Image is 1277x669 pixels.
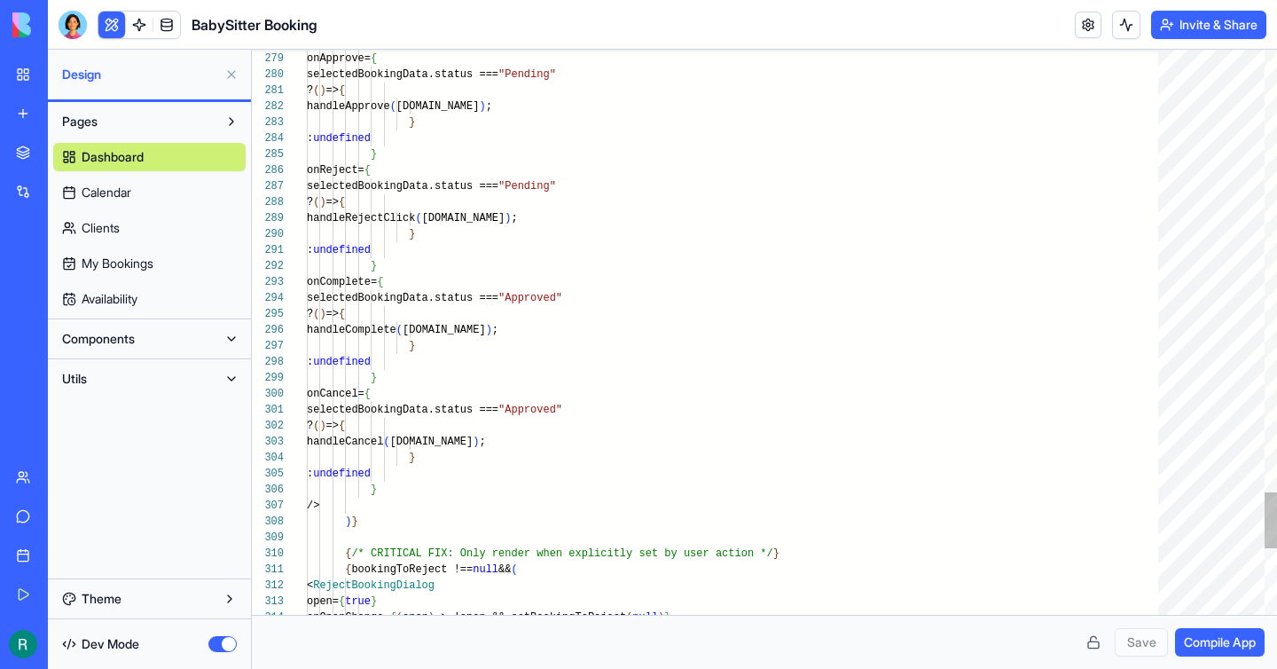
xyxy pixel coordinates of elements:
[53,178,246,207] a: Calendar
[511,212,517,224] span: ;
[307,212,415,224] span: handleRejectClick
[1151,11,1266,39] button: Invite & Share
[403,324,486,336] span: [DOMAIN_NAME]
[307,196,313,209] span: ?
[1175,628,1265,657] button: Compile App
[82,635,139,653] span: Dev Mode
[319,308,325,320] span: )
[345,516,351,528] span: )
[252,578,284,594] div: 312
[252,194,284,210] div: 288
[252,258,284,274] div: 292
[252,562,284,578] div: 311
[62,66,217,83] span: Design
[252,83,284,98] div: 281
[252,274,284,290] div: 293
[307,324,396,336] span: handleComplete
[82,219,120,237] span: Clients
[307,388,364,400] span: onCancel=
[53,585,246,613] button: Theme
[307,356,313,368] span: :
[62,113,98,130] span: Pages
[307,500,319,512] span: />
[364,164,371,177] span: {
[252,450,284,466] div: 304
[371,52,377,65] span: {
[313,132,371,145] span: undefined
[307,52,371,65] span: onApprove=
[252,498,284,514] div: 307
[252,466,284,482] div: 305
[371,484,377,496] span: }
[1184,634,1256,651] span: Compile App
[252,178,284,194] div: 287
[307,84,313,97] span: ?
[307,132,313,145] span: :
[435,611,626,624] span: => !open && setBookingToReject
[319,84,325,97] span: )
[505,212,511,224] span: )
[658,611,664,624] span: )
[252,370,284,386] div: 299
[252,402,284,418] div: 301
[390,436,474,448] span: [DOMAIN_NAME]
[313,196,319,209] span: (
[307,436,383,448] span: handleCancel
[632,611,658,624] span: null
[252,98,284,114] div: 282
[313,579,435,592] span: RejectBookingDialog
[252,67,284,83] div: 280
[307,579,313,592] span: <
[415,212,421,224] span: (
[511,563,517,576] span: (
[498,404,562,416] span: "Approved"
[307,276,377,288] span: onComplete=
[377,276,383,288] span: {
[82,255,153,272] span: My Bookings
[252,354,284,370] div: 298
[252,114,284,130] div: 283
[345,563,351,576] span: {
[252,210,284,226] div: 289
[252,146,284,162] div: 285
[307,468,313,480] span: :
[498,563,511,576] span: &&
[252,290,284,306] div: 294
[313,468,371,480] span: undefined
[313,84,319,97] span: (
[82,184,131,201] span: Calendar
[339,84,345,97] span: {
[192,14,317,35] span: BabySitter Booking
[307,420,313,432] span: ?
[307,292,498,304] span: selectedBookingData.status ===
[326,196,339,209] span: =>
[396,100,480,113] span: [DOMAIN_NAME]
[390,100,396,113] span: (
[82,148,144,166] span: Dashboard
[422,212,505,224] span: [DOMAIN_NAME]
[492,324,498,336] span: ;
[339,420,345,432] span: {
[53,143,246,171] a: Dashboard
[339,308,345,320] span: {
[62,330,135,348] span: Components
[428,611,435,624] span: )
[473,563,498,576] span: null
[486,100,492,113] span: ;
[371,595,377,608] span: }
[307,68,498,81] span: selectedBookingData.status ===
[664,611,670,624] span: }
[307,180,498,193] span: selectedBookingData.status ===
[364,388,371,400] span: {
[252,338,284,354] div: 297
[252,434,284,450] div: 303
[486,324,492,336] span: )
[313,244,371,256] span: undefined
[326,420,339,432] span: =>
[396,324,403,336] span: (
[313,420,319,432] span: (
[53,365,217,393] button: Utils
[307,244,313,256] span: :
[252,546,284,562] div: 310
[53,249,246,278] a: My Bookings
